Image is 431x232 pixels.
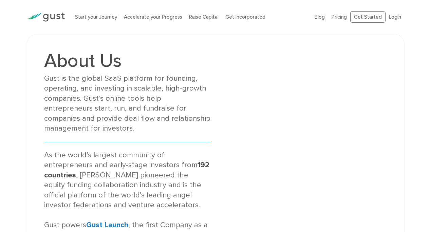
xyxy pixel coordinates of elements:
[44,74,211,134] div: Gust is the global SaaS platform for founding, operating, and investing in scalable, high-growth ...
[124,14,182,20] a: Accelerate your Progress
[225,14,265,20] a: Get Incorporated
[350,11,386,23] a: Get Started
[389,14,401,20] a: Login
[86,220,128,229] a: Gust Launch
[189,14,219,20] a: Raise Capital
[332,14,347,20] a: Pricing
[44,51,211,70] h1: About Us
[75,14,117,20] a: Start your Journey
[315,14,325,20] a: Blog
[27,13,65,22] img: Gust Logo
[44,160,209,179] strong: 192 countries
